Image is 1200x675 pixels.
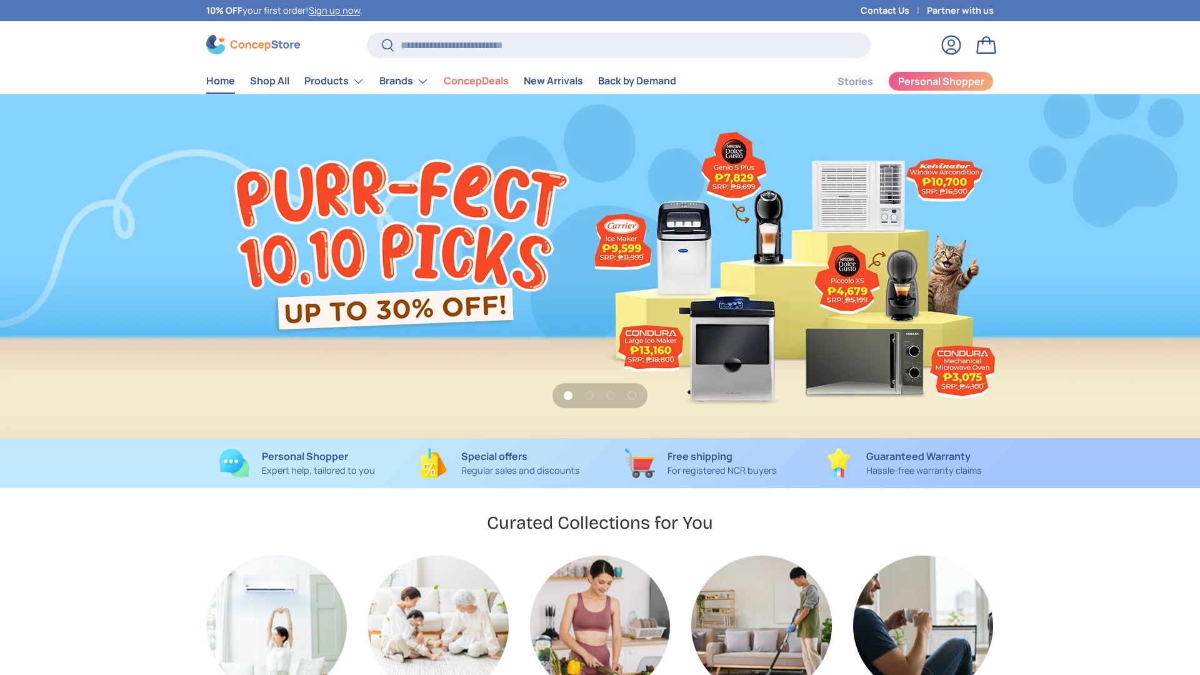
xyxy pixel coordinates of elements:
[598,69,676,93] a: Back by Demand
[372,69,436,94] summary: Brands
[667,464,777,477] p: For registered NCR buyers
[866,449,971,463] strong: Guaranteed Warranty
[206,35,300,54] img: ConcepStore
[379,69,429,94] a: Brands
[309,4,360,16] a: Sign up now
[888,71,994,91] a: Personal Shopper
[206,69,235,93] a: Home
[297,69,372,94] summary: Products
[262,464,375,477] p: Expert help, tailored to you
[861,4,927,17] a: Contact Us
[408,448,590,478] a: Special offers Regular sales and discounts
[461,464,580,477] p: Regular sales and discounts
[250,69,289,93] a: Shop All
[667,449,732,463] strong: Free shipping
[206,69,676,94] nav: Primary
[206,4,362,17] p: your first order! .
[444,69,509,93] a: ConcepDeals
[304,69,364,94] a: Products
[807,69,994,94] nav: Secondary
[206,4,242,16] strong: 10% OFF
[927,4,994,17] a: Partner with us
[866,464,982,477] p: Hassle-free warranty claims
[524,69,583,93] a: New Arrivals
[487,511,713,534] h2: Curated Collections for You
[610,448,792,478] a: Free shipping For registered NCR buyers
[812,448,994,478] a: Guaranteed Warranty Hassle-free warranty claims
[898,76,984,86] span: Personal Shopper
[461,449,527,463] strong: Special offers
[837,69,873,94] a: Stories
[262,449,348,463] strong: Personal Shopper
[206,448,388,478] a: Personal Shopper Expert help, tailored to you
